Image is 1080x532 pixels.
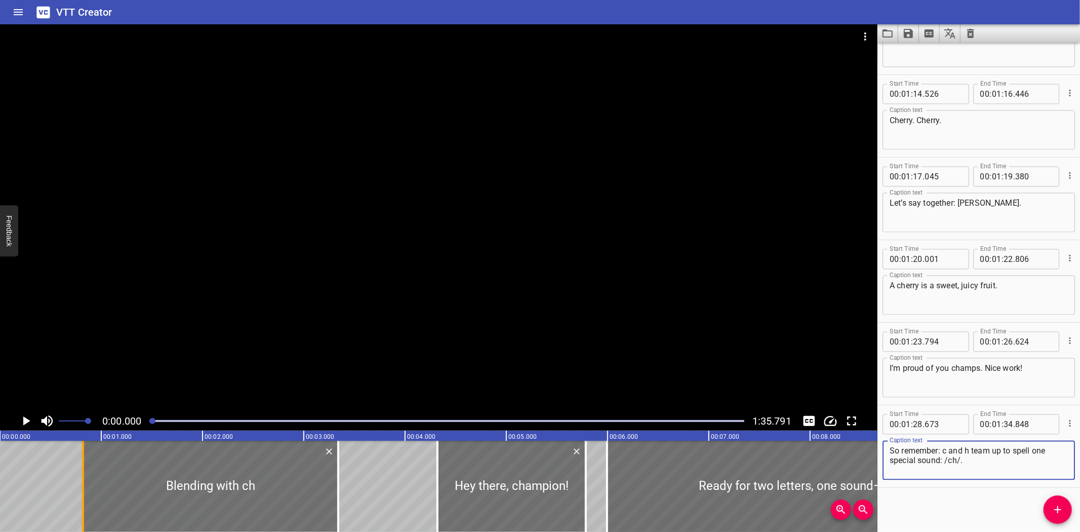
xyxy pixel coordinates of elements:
[901,249,911,270] input: 01
[925,249,962,270] input: 001
[1002,332,1004,352] span: :
[980,249,990,270] input: 00
[2,433,30,440] text: 00:00.000
[1063,417,1076,430] button: Cue Options
[923,414,925,435] span: .
[799,411,819,431] div: Hide/Show Captions
[923,27,935,40] svg: Extract captions from video
[990,84,992,104] span: :
[56,4,112,20] h6: VTT Creator
[1063,252,1076,265] button: Cue Options
[205,433,233,440] text: 00:02.000
[990,249,992,270] span: :
[890,332,899,352] input: 00
[711,433,739,440] text: 00:07.000
[821,411,840,431] button: Change Playback Speed
[925,414,962,435] input: 673
[992,414,1002,435] input: 01
[913,249,923,270] input: 20
[610,433,638,440] text: 00:06.000
[980,84,990,104] input: 00
[570,445,582,458] div: Delete Cue
[1044,496,1072,524] button: Add Cue
[1063,169,1076,182] button: Cue Options
[323,445,336,458] button: Delete
[890,199,1068,227] textarea: Let’s say together: [PERSON_NAME].
[965,27,977,40] svg: Clear captions
[913,84,923,104] input: 14
[853,500,873,520] button: Zoom Out
[752,415,791,427] span: Video Duration
[1015,414,1052,435] input: 848
[923,84,925,104] span: .
[925,167,962,187] input: 045
[16,411,35,431] button: Play/Pause
[149,420,744,422] div: Play progress
[1063,80,1075,106] div: Cue Options
[992,167,1002,187] input: 01
[1013,249,1015,270] span: .
[1002,249,1004,270] span: :
[103,433,132,440] text: 00:01.000
[1013,332,1015,352] span: .
[911,167,913,187] span: :
[1063,328,1075,354] div: Cue Options
[899,167,901,187] span: :
[898,24,919,43] button: Save captions to file
[899,84,901,104] span: :
[1063,87,1076,100] button: Cue Options
[306,433,334,440] text: 00:03.000
[923,167,925,187] span: .
[853,24,877,49] button: Video Options
[992,332,1002,352] input: 01
[890,414,899,435] input: 00
[1015,249,1052,270] input: 806
[911,332,913,352] span: :
[877,24,898,43] button: Load captions from file
[990,332,992,352] span: :
[944,27,956,40] svg: Translate captions
[911,414,913,435] span: :
[1004,84,1013,104] input: 16
[882,27,894,40] svg: Load captions from file
[890,281,1068,310] textarea: A cherry is a sweet, juicy fruit.
[37,411,57,431] button: Toggle mute
[919,24,940,43] button: Extract captions from video
[85,418,91,424] span: Set video volume
[1063,245,1075,272] div: Cue Options
[901,167,911,187] input: 01
[911,84,913,104] span: :
[1063,410,1075,437] div: Cue Options
[1063,334,1076,348] button: Cue Options
[923,332,925,352] span: .
[1004,414,1013,435] input: 34
[899,249,901,270] span: :
[831,500,851,520] button: Zoom In
[102,415,141,427] span: Current Time
[1004,249,1013,270] input: 22
[980,167,990,187] input: 00
[890,446,1068,475] textarea: So remember: c and h team up to spell one special sound: /ch/.
[842,411,861,431] button: Toggle fullscreen
[890,84,899,104] input: 00
[899,332,901,352] span: :
[1004,167,1013,187] input: 19
[508,433,537,440] text: 00:05.000
[899,414,901,435] span: :
[1004,332,1013,352] input: 26
[902,27,914,40] svg: Save captions to file
[821,411,840,431] div: Playback Speed
[890,116,1068,145] textarea: Cherry. Cherry.
[901,332,911,352] input: 01
[407,433,435,440] text: 00:04.000
[1013,414,1015,435] span: .
[570,445,583,458] button: Delete
[980,414,990,435] input: 00
[923,249,925,270] span: .
[1063,163,1075,189] div: Cue Options
[961,24,981,43] button: Clear captions
[890,33,1068,62] textarea: I use a chain to lock my bike.
[1002,414,1004,435] span: :
[990,167,992,187] span: :
[1013,84,1015,104] span: .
